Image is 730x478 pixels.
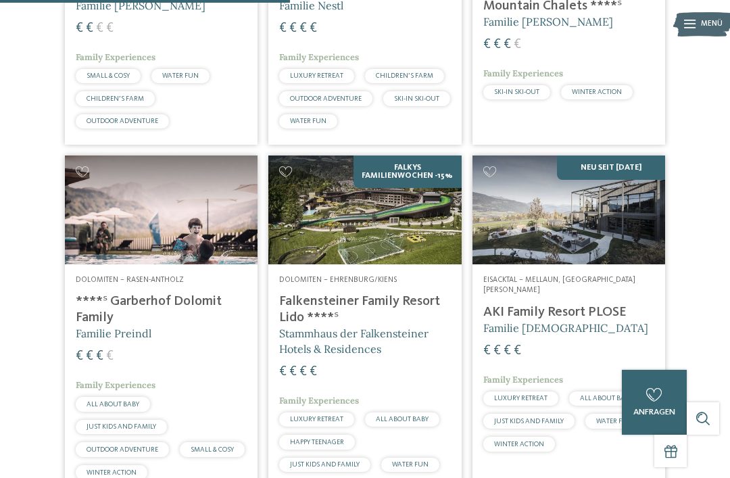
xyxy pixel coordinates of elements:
span: € [483,344,491,358]
span: € [504,344,511,358]
span: anfragen [633,408,675,416]
span: Stammhaus der Falkensteiner Hotels & Residences [279,327,429,355]
span: CHILDREN’S FARM [87,95,144,102]
span: € [279,22,287,35]
span: € [289,22,297,35]
span: WATER FUN [290,118,326,124]
span: CHILDREN’S FARM [376,72,433,79]
span: € [483,38,491,51]
span: € [299,365,307,379]
span: Dolomiten – Rasen-Antholz [76,276,184,284]
span: OUTDOOR ADVENTURE [290,95,362,102]
span: JUST KIDS AND FAMILY [494,418,564,425]
span: Family Experiences [483,374,563,385]
span: WATER FUN [596,418,633,425]
span: € [514,344,521,358]
span: LUXURY RETREAT [290,72,343,79]
span: € [493,38,501,51]
span: ALL ABOUT BABY [580,395,633,402]
span: € [493,344,501,358]
span: LUXURY RETREAT [290,416,343,423]
span: € [310,22,317,35]
span: WINTER ACTION [572,89,622,95]
span: SMALL & COSY [87,72,130,79]
span: € [76,350,83,363]
span: € [106,350,114,363]
span: SKI-IN SKI-OUT [394,95,439,102]
span: € [299,22,307,35]
img: Familienhotels gesucht? Hier findet ihr die besten! [65,156,258,264]
h4: ****ˢ Garberhof Dolomit Family [76,293,247,326]
span: € [96,22,103,35]
h4: Falkensteiner Family Resort Lido ****ˢ [279,293,450,326]
span: JUST KIDS AND FAMILY [290,461,360,468]
span: SMALL & COSY [191,446,234,453]
span: WATER FUN [392,461,429,468]
img: Familienhotels gesucht? Hier findet ihr die besten! [472,156,665,264]
span: Familie [PERSON_NAME] [483,15,613,28]
span: JUST KIDS AND FAMILY [87,423,156,430]
span: WINTER ACTION [87,469,137,476]
span: € [279,365,287,379]
h4: AKI Family Resort PLOSE [483,304,654,320]
img: Familienhotels gesucht? Hier findet ihr die besten! [268,156,461,264]
span: HAPPY TEENAGER [290,439,344,446]
span: OUTDOOR ADVENTURE [87,118,158,124]
span: € [96,350,103,363]
span: ALL ABOUT BABY [376,416,429,423]
span: WATER FUN [162,72,199,79]
span: € [310,365,317,379]
span: Family Experiences [76,51,155,63]
span: OUTDOOR ADVENTURE [87,446,158,453]
span: € [106,22,114,35]
span: € [86,350,93,363]
a: anfragen [622,370,687,435]
span: Family Experiences [483,68,563,79]
span: € [504,38,511,51]
span: SKI-IN SKI-OUT [494,89,539,95]
span: € [86,22,93,35]
span: Eisacktal – Mellaun, [GEOGRAPHIC_DATA][PERSON_NAME] [483,276,635,295]
span: ALL ABOUT BABY [87,401,139,408]
span: € [514,38,521,51]
span: Family Experiences [279,395,359,406]
span: LUXURY RETREAT [494,395,547,402]
span: Dolomiten – Ehrenburg/Kiens [279,276,397,284]
span: € [289,365,297,379]
span: WINTER ACTION [494,441,544,448]
span: Familie [DEMOGRAPHIC_DATA] [483,321,648,335]
span: Familie Preindl [76,327,151,340]
span: Family Experiences [76,379,155,391]
span: Family Experiences [279,51,359,63]
span: € [76,22,83,35]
